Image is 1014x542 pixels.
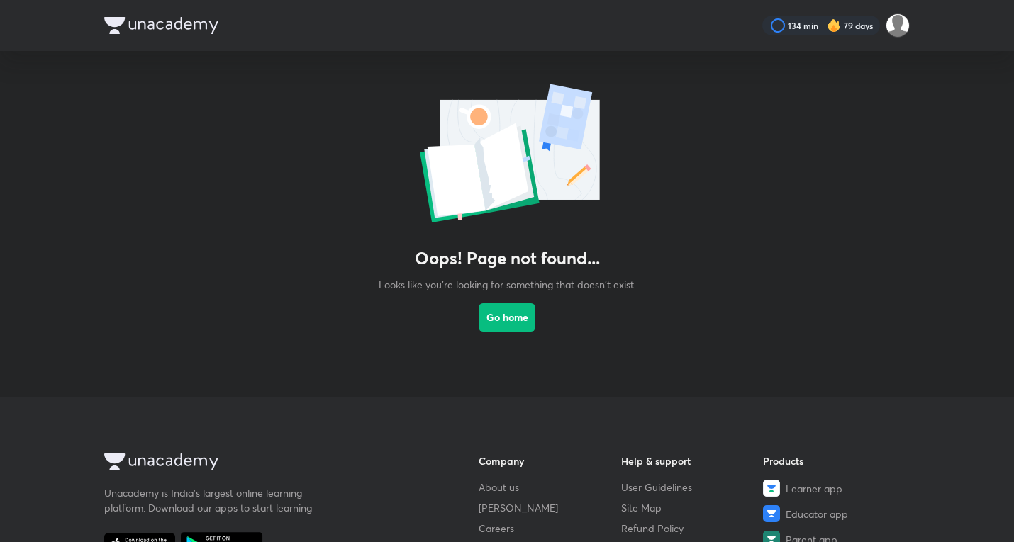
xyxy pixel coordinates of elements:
[479,292,535,368] a: Go home
[621,480,764,495] a: User Guidelines
[786,507,848,521] span: Educator app
[479,303,535,332] button: Go home
[827,18,841,33] img: streak
[621,453,764,468] h6: Help & support
[479,480,621,495] a: About us
[621,500,764,515] a: Site Map
[621,521,764,536] a: Refund Policy
[479,521,621,536] a: Careers
[104,17,218,34] img: Company Logo
[763,480,906,497] a: Learner app
[763,505,780,522] img: Educator app
[379,277,636,292] p: Looks like you're looking for something that doesn't exist.
[104,453,218,470] img: Company Logo
[763,505,906,522] a: Educator app
[786,481,842,496] span: Learner app
[479,500,621,515] a: [PERSON_NAME]
[104,453,433,474] a: Company Logo
[763,453,906,468] h6: Products
[365,79,649,231] img: error
[479,453,621,468] h6: Company
[415,248,600,269] h3: Oops! Page not found...
[886,13,910,38] img: Kushagra Singh
[479,521,514,536] span: Careers
[104,485,317,515] p: Unacademy is India’s largest online learning platform. Download our apps to start learning
[763,480,780,497] img: Learner app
